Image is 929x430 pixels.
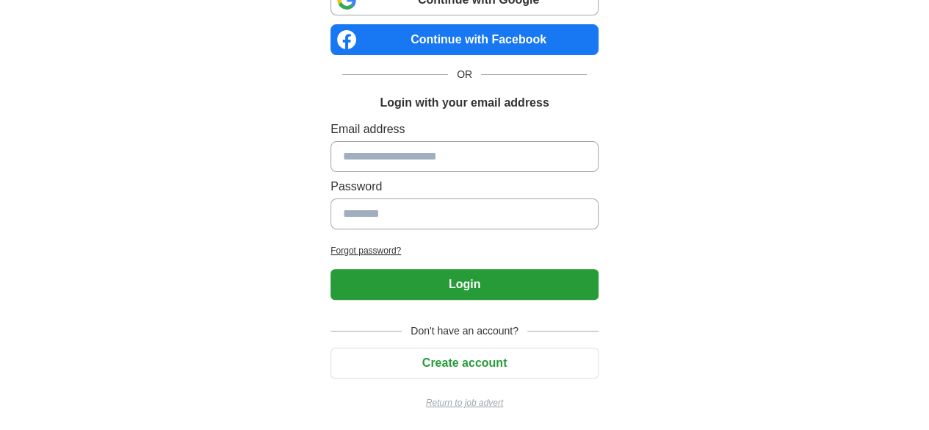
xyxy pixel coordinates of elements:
a: Continue with Facebook [330,24,599,55]
label: Email address [330,121,599,138]
button: Login [330,269,599,300]
a: Create account [330,356,599,369]
button: Create account [330,348,599,379]
a: Forgot password? [330,244,599,257]
span: OR [448,67,481,82]
h1: Login with your email address [380,94,549,112]
span: Don't have an account? [402,323,527,339]
label: Password [330,178,599,196]
a: Return to job advert [330,396,599,409]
